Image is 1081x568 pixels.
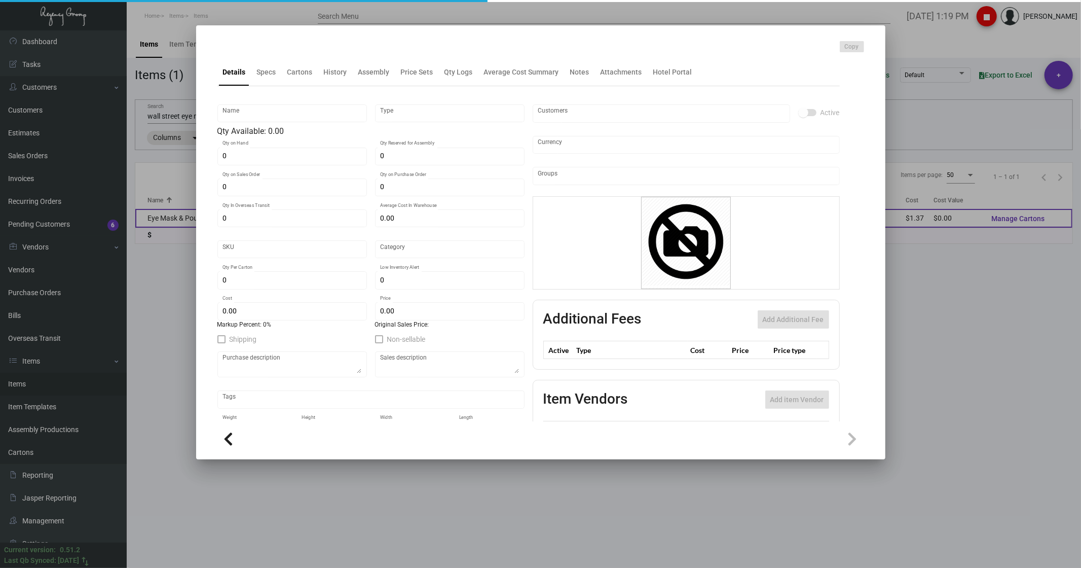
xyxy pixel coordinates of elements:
div: Qty Logs [444,67,473,78]
th: Type [574,341,688,359]
input: Add new.. [538,110,785,118]
th: Price type [771,341,816,359]
div: Price Sets [401,67,433,78]
div: History [324,67,347,78]
div: Hotel Portal [653,67,692,78]
div: Cartons [287,67,313,78]
span: Copy [845,43,859,51]
div: Average Cost Summary [484,67,559,78]
th: Preffered [543,421,586,439]
th: Cost [688,341,729,359]
div: Assembly [358,67,390,78]
div: 0.51.2 [60,545,80,555]
div: Qty Available: 0.00 [217,125,525,137]
div: Current version: [4,545,56,555]
th: Price [729,341,771,359]
span: Active [821,106,840,119]
span: Add item Vendor [770,396,824,404]
input: Add new.. [538,172,834,180]
span: Non-sellable [387,333,426,345]
span: Add Additional Fee [763,315,824,324]
h2: Item Vendors [543,390,628,409]
div: Notes [570,67,589,78]
th: SKU [742,421,829,439]
span: Shipping [230,333,257,345]
th: Active [543,341,574,359]
button: Add Additional Fee [758,310,829,329]
div: Last Qb Synced: [DATE] [4,555,79,566]
th: Vendor [586,421,742,439]
div: Attachments [601,67,642,78]
h2: Additional Fees [543,310,642,329]
button: Copy [840,41,864,52]
div: Details [223,67,246,78]
div: Specs [257,67,276,78]
button: Add item Vendor [765,390,829,409]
